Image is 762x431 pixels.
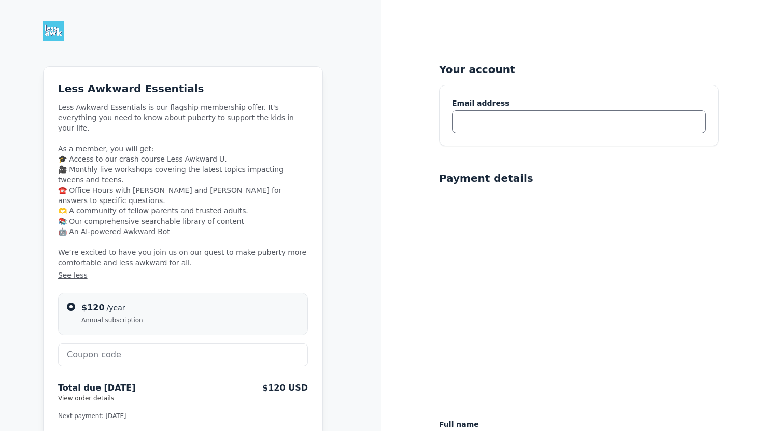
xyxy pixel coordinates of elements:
[452,98,510,108] span: Email address
[439,171,533,185] h5: Payment details
[439,419,479,429] span: Full name
[107,304,125,312] span: /year
[58,411,308,421] p: Next payment: [DATE]
[81,316,143,324] span: Annual subscription
[58,383,135,393] span: Total due [DATE]
[58,82,204,95] span: Less Awkward Essentials
[437,192,721,411] iframe: Secure payment input frame
[439,62,719,77] h5: Your account
[58,102,308,280] span: Less Awkward Essentials is our flagship membership offer. It's everything you need to know about ...
[262,383,308,393] span: $120 USD
[67,303,75,311] input: $120/yearAnnual subscription
[58,395,114,402] span: View order details
[58,394,114,403] button: View order details
[58,343,308,366] input: Coupon code
[81,303,105,312] span: $120
[58,270,308,280] button: See less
